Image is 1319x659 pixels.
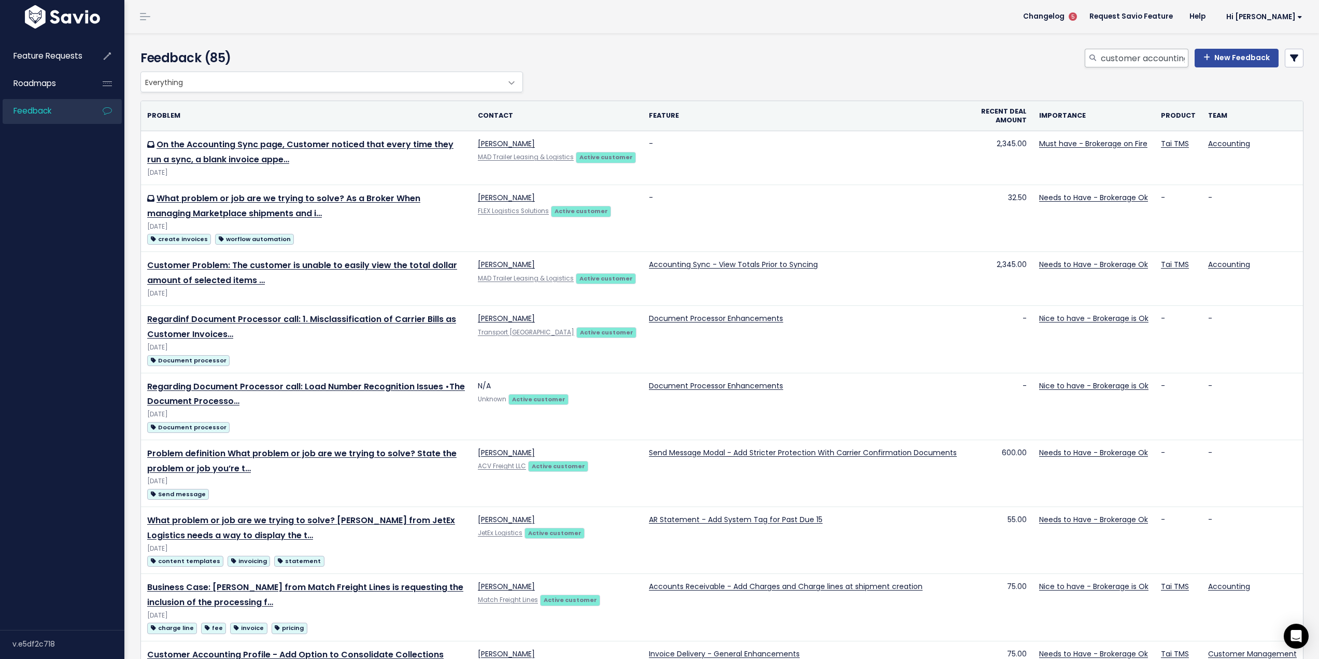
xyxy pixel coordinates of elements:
strong: Active customer [544,596,597,604]
td: - [963,306,1033,373]
a: Match Freight Lines [478,596,538,604]
span: worflow automation [215,234,294,245]
strong: Active customer [555,207,608,215]
div: [DATE] [147,167,465,178]
th: Contact [472,101,643,131]
strong: Active customer [580,328,633,336]
span: Everything [141,72,502,92]
strong: Active customer [579,153,633,161]
a: charge line [147,621,197,634]
a: Accounting Sync - View Totals Prior to Syncing [649,259,818,270]
a: Hi [PERSON_NAME] [1214,9,1311,25]
a: Needs to Have - Brokerage Ok [1039,514,1148,525]
a: Invoice Delivery - General Enhancements [649,649,800,659]
a: [PERSON_NAME] [478,138,535,149]
a: JetEx Logistics [478,529,522,537]
span: Changelog [1023,13,1065,20]
span: Unknown [478,395,506,403]
span: charge line [147,623,197,634]
a: Business Case: [PERSON_NAME] from Match Freight Lines is requesting the inclusion of the processi... [147,581,463,608]
a: Needs to Have - Brokerage Ok [1039,259,1148,270]
a: fee [201,621,226,634]
td: - [1202,507,1303,574]
th: Team [1202,101,1303,131]
strong: Active customer [532,462,585,470]
span: invoicing [228,556,270,567]
div: [DATE] [147,221,465,232]
td: - [1202,185,1303,252]
a: Regardinf Document Processor call: 1. Misclassification of Carrier Bills as Customer Invoices… [147,313,456,340]
a: Customer Problem: The customer is unable to easily view the total dollar amount of selected items … [147,259,457,286]
td: - [1155,373,1202,440]
td: - [1155,440,1202,507]
a: AR Statement - Add System Tag for Past Due 15 [649,514,822,525]
th: Product [1155,101,1202,131]
span: Hi [PERSON_NAME] [1226,13,1302,21]
td: 2,345.00 [963,252,1033,306]
a: Document processor [147,354,230,367]
h4: Feedback (85) [140,49,518,67]
a: [PERSON_NAME] [478,447,535,458]
div: [DATE] [147,543,465,554]
td: N/A [472,373,643,440]
a: pricing [272,621,307,634]
a: Customer Management [1208,649,1297,659]
th: Importance [1033,101,1155,131]
a: Must have - Brokerage on Fire [1039,138,1147,149]
td: - [1202,373,1303,440]
a: Active customer [551,205,611,216]
div: [DATE] [147,409,465,420]
a: Help [1181,9,1214,24]
a: [PERSON_NAME] [478,259,535,270]
th: Feature [643,101,963,131]
div: Open Intercom Messenger [1284,624,1309,649]
div: [DATE] [147,288,465,299]
a: Feature Requests [3,44,86,68]
strong: Active customer [579,274,633,283]
a: Document processor [147,420,230,433]
strong: Active customer [512,395,565,403]
a: ACV Freight LLC [478,462,526,470]
a: Active customer [524,527,585,538]
div: [DATE] [147,342,465,353]
span: Document processor [147,355,230,366]
span: statement [274,556,324,567]
span: Everything [140,72,523,92]
span: content templates [147,556,223,567]
a: New Feedback [1195,49,1279,67]
td: - [643,131,963,185]
span: Document processor [147,422,230,433]
a: On the Accounting Sync page, Customer noticed that every time they run a sync, a blank invoice appe… [147,138,453,165]
a: Request Savio Feature [1081,9,1181,24]
a: Active customer [528,460,588,471]
a: invoicing [228,554,270,567]
div: v.e5df2c718 [12,630,124,657]
td: 2,345.00 [963,131,1033,185]
a: Send Message Modal - Add Stricter Protection With Carrier Confirmation Documents [649,447,957,458]
a: MAD Trailer Leasing & Logistics [478,274,574,283]
div: [DATE] [147,610,465,621]
a: invoice [230,621,267,634]
a: content templates [147,554,223,567]
span: create invoices [147,234,211,245]
span: fee [201,623,226,634]
a: statement [274,554,324,567]
a: [PERSON_NAME] [478,313,535,324]
a: Accounting [1208,138,1250,149]
a: worflow automation [215,232,294,245]
a: What problem or job are we trying to solve? As a Broker When managing Marketplace shipments and i… [147,192,420,219]
span: 5 [1069,12,1077,21]
th: Recent deal amount [963,101,1033,131]
td: 600.00 [963,440,1033,507]
a: Problem definition What problem or job are we trying to solve? State the problem or job you’re t… [147,447,457,474]
a: Send message [147,487,209,500]
a: [PERSON_NAME] [478,514,535,525]
td: - [643,185,963,252]
a: Active customer [576,327,636,337]
span: Send message [147,489,209,500]
span: Feedback [13,105,51,116]
a: Active customer [508,394,569,404]
th: Problem [141,101,472,131]
img: logo-white.9d6f32f41409.svg [22,5,103,29]
td: 75.00 [963,574,1033,641]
